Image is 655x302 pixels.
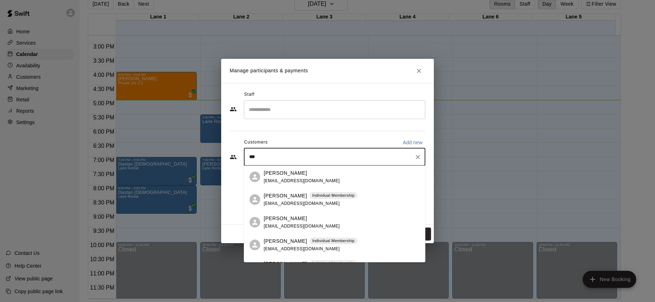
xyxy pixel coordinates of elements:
p: Individual Membership [312,261,354,267]
svg: Customers [230,153,237,161]
div: Martin Maria Antony [250,172,260,182]
div: Ammar Anjum [250,217,260,228]
p: [PERSON_NAME] [264,169,307,177]
svg: Staff [230,106,237,113]
span: Staff [244,89,254,100]
div: Srinivasan Sivaramakrishnan [250,240,260,250]
p: Add new [403,139,422,146]
button: Close [413,65,425,77]
button: Clear [413,152,423,162]
p: [PERSON_NAME] [264,215,307,222]
span: [EMAIL_ADDRESS][DOMAIN_NAME] [264,224,340,229]
p: [PERSON_NAME] [264,237,307,245]
p: Individual Membership [312,238,354,244]
div: Start typing to search customers... [244,148,425,166]
div: Hemang Shrimanker [250,194,260,205]
span: [EMAIL_ADDRESS][DOMAIN_NAME] [264,246,340,251]
div: Search staff [244,100,425,119]
span: [EMAIL_ADDRESS][DOMAIN_NAME] [264,178,340,183]
p: Individual Membership [312,192,354,198]
p: Manage participants & payments [230,67,308,74]
button: Add new [400,137,425,148]
p: [PERSON_NAME] [264,192,307,200]
p: [PERSON_NAME] [264,260,307,268]
span: Customers [244,137,268,148]
span: [EMAIL_ADDRESS][DOMAIN_NAME] [264,201,340,206]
